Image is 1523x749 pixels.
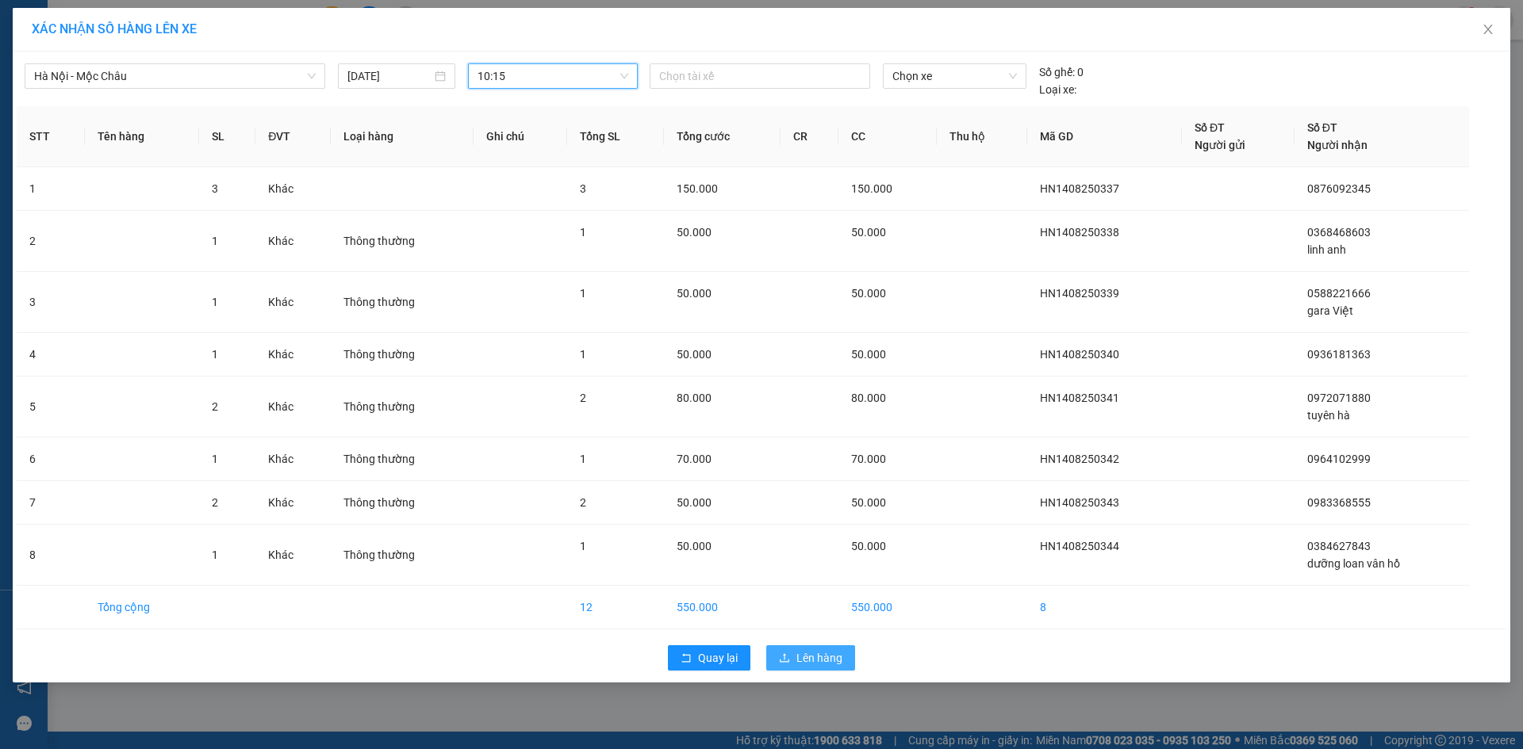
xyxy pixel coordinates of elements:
[1039,63,1084,81] div: 0
[212,348,218,361] span: 1
[17,167,85,211] td: 1
[199,106,255,167] th: SL
[1482,23,1494,36] span: close
[668,645,750,671] button: rollbackQuay lại
[17,525,85,586] td: 8
[347,67,432,85] input: 14/08/2025
[32,21,197,36] span: XÁC NHẬN SỐ HÀNG LÊN XE
[781,106,839,167] th: CR
[1307,409,1350,422] span: tuyên hà
[212,296,218,308] span: 1
[1027,586,1182,629] td: 8
[580,226,586,239] span: 1
[255,481,330,525] td: Khác
[677,453,712,465] span: 70.000
[664,106,780,167] th: Tổng cước
[1195,121,1225,134] span: Số ĐT
[17,376,85,438] td: 5
[1307,182,1371,195] span: 0876092345
[580,392,586,404] span: 2
[796,649,842,667] span: Lên hàng
[1307,226,1371,239] span: 0368468603
[580,348,586,361] span: 1
[1307,304,1353,317] span: gara Việt
[937,106,1027,167] th: Thu hộ
[331,438,474,481] td: Thông thường
[1307,540,1371,552] span: 0384627843
[1039,63,1075,81] span: Số ghế:
[580,287,586,300] span: 1
[1307,453,1371,465] span: 0964102999
[1307,348,1371,361] span: 0936181363
[1307,243,1346,256] span: linh anh
[580,496,586,509] span: 2
[851,287,886,300] span: 50.000
[1307,139,1368,151] span: Người nhận
[1040,540,1119,552] span: HN1408250344
[766,645,855,671] button: uploadLên hàng
[85,586,200,629] td: Tổng cộng
[478,64,628,88] span: 10:15
[851,392,886,404] span: 80.000
[677,226,712,239] span: 50.000
[34,64,316,88] span: Hà Nội - Mộc Châu
[255,211,330,272] td: Khác
[677,348,712,361] span: 50.000
[17,272,85,333] td: 3
[17,481,85,525] td: 7
[331,106,474,167] th: Loại hàng
[851,348,886,361] span: 50.000
[851,540,886,552] span: 50.000
[17,211,85,272] td: 2
[677,287,712,300] span: 50.000
[1307,496,1371,509] span: 0983368555
[567,106,665,167] th: Tổng SL
[331,211,474,272] td: Thông thường
[331,525,474,586] td: Thông thường
[1040,453,1119,465] span: HN1408250342
[331,333,474,376] td: Thông thường
[255,525,330,586] td: Khác
[17,438,85,481] td: 6
[1040,348,1119,361] span: HN1408250340
[1307,121,1337,134] span: Số ĐT
[212,548,218,561] span: 1
[838,586,937,629] td: 550.000
[212,453,218,465] span: 1
[331,481,474,525] td: Thông thường
[17,106,85,167] th: STT
[851,453,886,465] span: 70.000
[580,453,586,465] span: 1
[255,106,330,167] th: ĐVT
[212,182,218,195] span: 3
[255,333,330,376] td: Khác
[779,652,790,665] span: upload
[580,182,586,195] span: 3
[255,272,330,333] td: Khác
[1039,81,1076,98] span: Loại xe:
[698,649,738,667] span: Quay lại
[892,64,1016,88] span: Chọn xe
[677,496,712,509] span: 50.000
[1040,287,1119,300] span: HN1408250339
[677,392,712,404] span: 80.000
[664,586,780,629] td: 550.000
[212,496,218,509] span: 2
[677,540,712,552] span: 50.000
[851,182,892,195] span: 150.000
[1307,392,1371,404] span: 0972071880
[331,376,474,438] td: Thông thường
[212,235,218,247] span: 1
[1307,287,1371,300] span: 0588221666
[580,540,586,552] span: 1
[212,400,218,413] span: 2
[1040,496,1119,509] span: HN1408250343
[1466,8,1510,52] button: Close
[851,226,886,239] span: 50.000
[1040,182,1119,195] span: HN1408250337
[1040,392,1119,404] span: HN1408250341
[1040,226,1119,239] span: HN1408250338
[851,496,886,509] span: 50.000
[255,376,330,438] td: Khác
[681,652,692,665] span: rollback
